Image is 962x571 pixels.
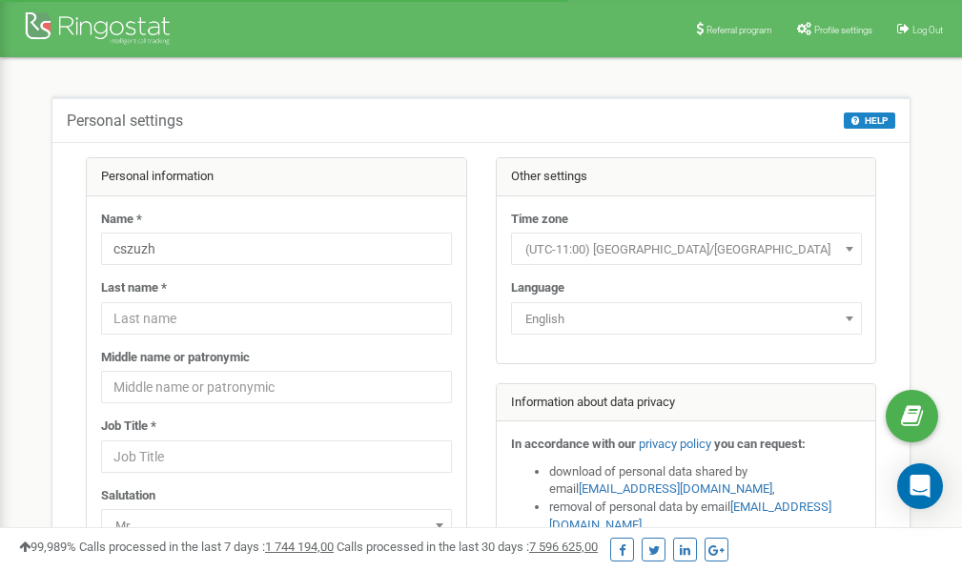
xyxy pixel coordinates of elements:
h5: Personal settings [67,112,183,130]
span: Mr. [101,509,452,541]
label: Language [511,279,564,297]
span: Referral program [706,25,772,35]
span: English [518,306,855,333]
label: Name * [101,211,142,229]
label: Salutation [101,487,155,505]
li: removal of personal data by email , [549,499,862,534]
span: Calls processed in the last 7 days : [79,540,334,554]
span: Log Out [912,25,943,35]
label: Last name * [101,279,167,297]
span: 99,989% [19,540,76,554]
span: (UTC-11:00) Pacific/Midway [518,236,855,263]
strong: you can request: [714,437,806,451]
span: Mr. [108,513,445,540]
strong: In accordance with our [511,437,636,451]
span: (UTC-11:00) Pacific/Midway [511,233,862,265]
u: 7 596 625,00 [529,540,598,554]
u: 1 744 194,00 [265,540,334,554]
span: Profile settings [814,25,872,35]
a: privacy policy [639,437,711,451]
span: Calls processed in the last 30 days : [337,540,598,554]
label: Middle name or patronymic [101,349,250,367]
label: Time zone [511,211,568,229]
input: Middle name or patronymic [101,371,452,403]
div: Open Intercom Messenger [897,463,943,509]
li: download of personal data shared by email , [549,463,862,499]
input: Last name [101,302,452,335]
div: Personal information [87,158,466,196]
div: Other settings [497,158,876,196]
button: HELP [844,112,895,129]
input: Job Title [101,440,452,473]
label: Job Title * [101,418,156,436]
span: English [511,302,862,335]
input: Name [101,233,452,265]
div: Information about data privacy [497,384,876,422]
a: [EMAIL_ADDRESS][DOMAIN_NAME] [579,481,772,496]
